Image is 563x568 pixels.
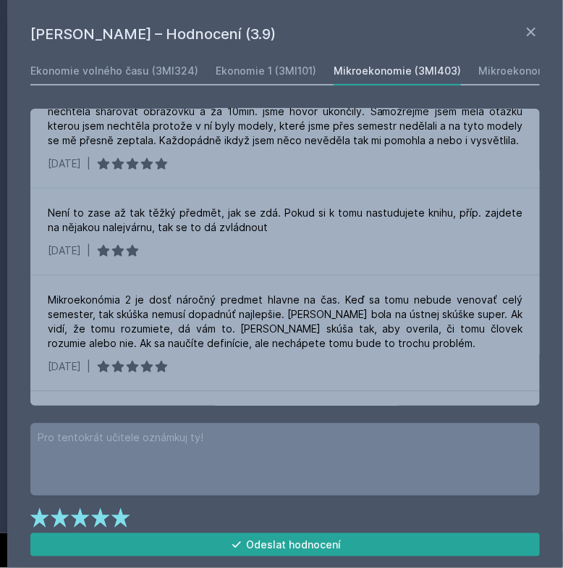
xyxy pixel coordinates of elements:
div: Není to zase až tak těžký předmět, jak se zdá. Pokud si k tomu nastudujete knihu, příp. zajdete n... [48,206,522,235]
div: [DATE] [48,359,81,374]
div: | [87,359,90,374]
div: | [87,156,90,171]
div: Mikroekonómia 2 je dosť náročný predmet hlavne na čas. Keď sa tomu nebude venovať celý semester, ... [48,293,522,351]
div: Paní docentnka [PERSON_NAME] byla velmi hodná. Měla jsem ji na ústní z Mikra2 (Online) - nechtěla... [48,90,522,148]
div: | [87,243,90,258]
div: [DATE] [48,243,81,258]
div: [DATE] [48,156,81,171]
